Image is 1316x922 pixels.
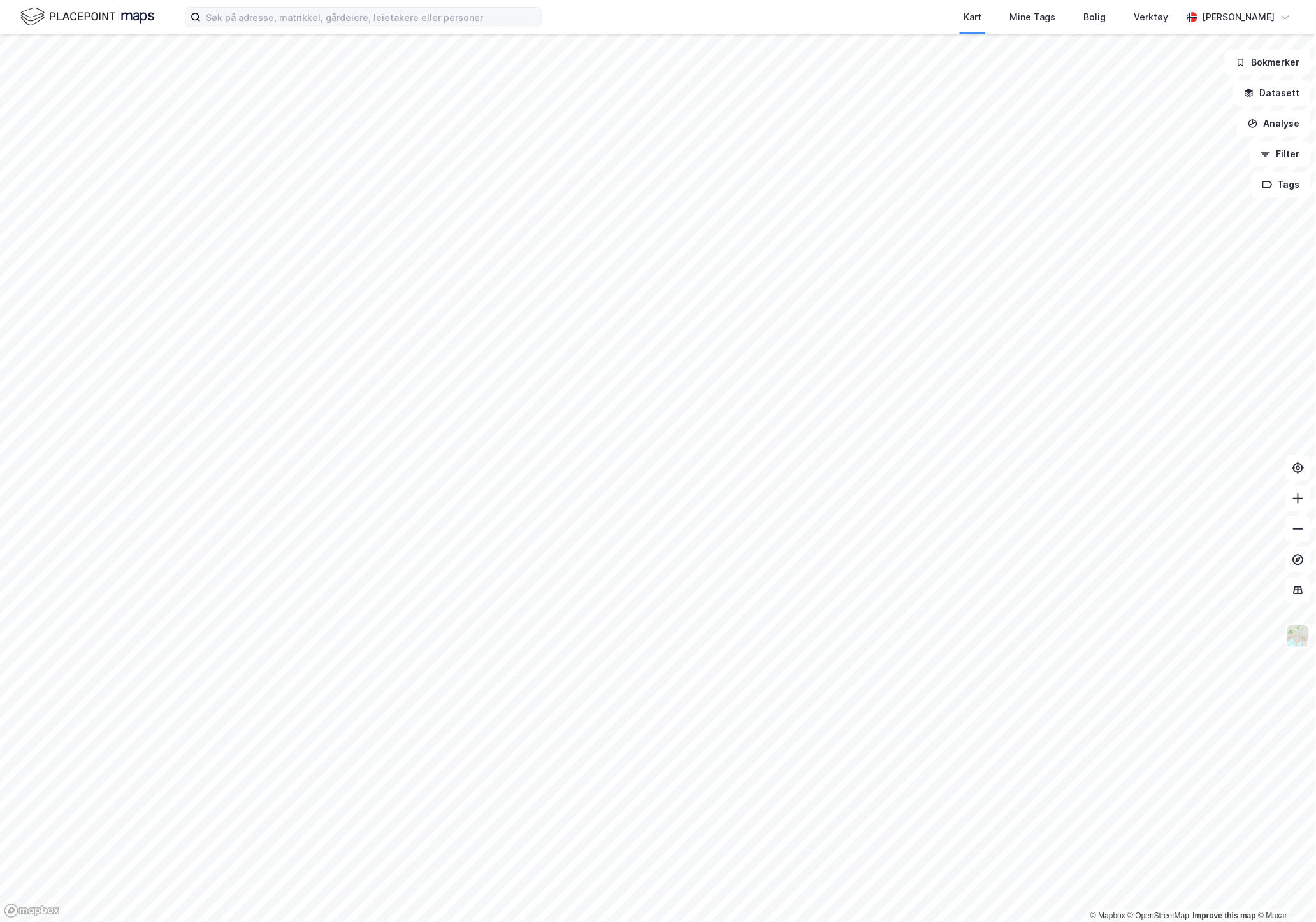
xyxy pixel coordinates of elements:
div: Kontrollprogram for chat [1252,861,1316,922]
a: OpenStreetMap [1128,911,1190,920]
img: Z [1286,624,1310,648]
button: Filter [1250,141,1311,167]
input: Søk på adresse, matrikkel, gårdeiere, leietakere eller personer [201,8,541,27]
div: Mine Tags [1009,10,1055,25]
button: Datasett [1233,80,1311,106]
a: Improve this map [1193,911,1256,920]
div: Kart [964,10,981,25]
iframe: Chat Widget [1252,861,1316,922]
a: Mapbox [1090,911,1125,920]
div: Verktøy [1134,10,1168,25]
button: Analyse [1237,111,1311,136]
div: [PERSON_NAME] [1203,10,1275,25]
button: Bokmerker [1225,50,1311,75]
a: Mapbox homepage [4,904,60,918]
img: logo.f888ab2527a4732fd821a326f86c7f29.svg [20,6,154,28]
button: Tags [1252,172,1311,197]
div: Bolig [1083,10,1106,25]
